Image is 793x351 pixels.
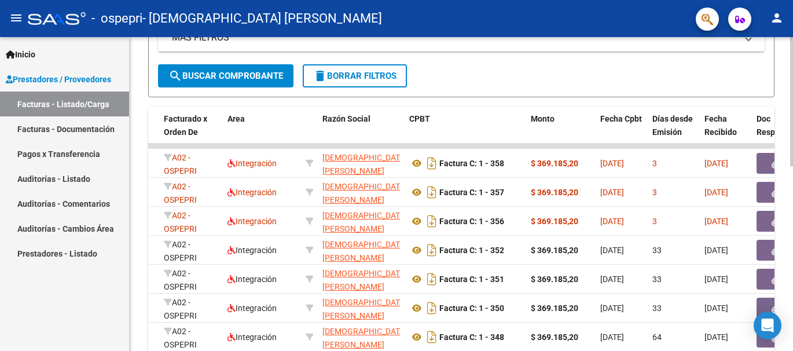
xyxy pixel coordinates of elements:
[600,275,624,284] span: [DATE]
[227,217,277,226] span: Integración
[405,107,526,158] datatable-header-cell: CPBT
[313,71,396,81] span: Borrar Filtros
[158,64,293,87] button: Buscar Comprobante
[596,107,648,158] datatable-header-cell: Fecha Cpbt
[600,246,624,255] span: [DATE]
[704,217,728,226] span: [DATE]
[322,298,407,320] span: [DEMOGRAPHIC_DATA] [PERSON_NAME]
[164,269,197,291] span: A02 - OSPEPRI
[322,180,400,204] div: 27327790477
[158,24,765,52] mat-expansion-panel-header: MAS FILTROS
[439,246,504,255] strong: Factura C: 1 - 352
[531,332,578,342] strong: $ 369.185,20
[439,159,504,168] strong: Factura C: 1 - 358
[531,246,578,255] strong: $ 369.185,20
[652,246,662,255] span: 33
[6,73,111,86] span: Prestadores / Proveedores
[600,217,624,226] span: [DATE]
[531,114,555,123] span: Monto
[142,6,382,31] span: - [DEMOGRAPHIC_DATA] [PERSON_NAME]
[164,298,197,320] span: A02 - OSPEPRI
[159,107,223,158] datatable-header-cell: Facturado x Orden De
[531,188,578,197] strong: $ 369.185,20
[322,151,400,175] div: 27327790477
[9,11,23,25] mat-icon: menu
[439,304,504,313] strong: Factura C: 1 - 350
[164,182,197,204] span: A02 - OSPEPRI
[322,269,407,291] span: [DEMOGRAPHIC_DATA] [PERSON_NAME]
[164,327,197,349] span: A02 - OSPEPRI
[600,159,624,168] span: [DATE]
[91,6,142,31] span: - ospepri
[227,114,245,123] span: Area
[704,332,728,342] span: [DATE]
[227,188,277,197] span: Integración
[322,211,407,233] span: [DEMOGRAPHIC_DATA] [PERSON_NAME]
[652,275,662,284] span: 33
[322,296,400,320] div: 27327790477
[168,69,182,83] mat-icon: search
[168,71,283,81] span: Buscar Comprobante
[322,182,407,204] span: [DEMOGRAPHIC_DATA] [PERSON_NAME]
[704,159,728,168] span: [DATE]
[164,240,197,262] span: A02 - OSPEPRI
[600,332,624,342] span: [DATE]
[652,114,693,137] span: Días desde Emisión
[439,217,504,226] strong: Factura C: 1 - 356
[700,107,752,158] datatable-header-cell: Fecha Recibido
[227,159,277,168] span: Integración
[424,212,439,231] i: Descargar documento
[322,325,400,349] div: 27327790477
[227,332,277,342] span: Integración
[322,114,370,123] span: Razón Social
[409,114,430,123] span: CPBT
[322,238,400,262] div: 27327790477
[704,114,737,137] span: Fecha Recibido
[600,114,642,123] span: Fecha Cpbt
[424,154,439,173] i: Descargar documento
[526,107,596,158] datatable-header-cell: Monto
[227,275,277,284] span: Integración
[754,312,781,339] div: Open Intercom Messenger
[439,188,504,197] strong: Factura C: 1 - 357
[424,270,439,288] i: Descargar documento
[652,304,662,313] span: 33
[652,159,657,168] span: 3
[439,275,504,284] strong: Factura C: 1 - 351
[424,183,439,202] i: Descargar documento
[531,159,578,168] strong: $ 369.185,20
[704,188,728,197] span: [DATE]
[770,11,784,25] mat-icon: person
[424,241,439,259] i: Descargar documento
[322,267,400,291] div: 27327790477
[318,107,405,158] datatable-header-cell: Razón Social
[322,209,400,233] div: 27327790477
[600,304,624,313] span: [DATE]
[704,275,728,284] span: [DATE]
[652,188,657,197] span: 3
[652,217,657,226] span: 3
[172,31,737,44] mat-panel-title: MAS FILTROS
[704,246,728,255] span: [DATE]
[164,114,207,137] span: Facturado x Orden De
[322,153,407,175] span: [DEMOGRAPHIC_DATA] [PERSON_NAME]
[164,153,197,175] span: A02 - OSPEPRI
[652,332,662,342] span: 64
[223,107,301,158] datatable-header-cell: Area
[600,188,624,197] span: [DATE]
[424,328,439,346] i: Descargar documento
[531,217,578,226] strong: $ 369.185,20
[303,64,407,87] button: Borrar Filtros
[164,211,197,233] span: A02 - OSPEPRI
[227,304,277,313] span: Integración
[313,69,327,83] mat-icon: delete
[322,240,407,262] span: [DEMOGRAPHIC_DATA] [PERSON_NAME]
[648,107,700,158] datatable-header-cell: Días desde Emisión
[439,332,504,342] strong: Factura C: 1 - 348
[424,299,439,317] i: Descargar documento
[322,327,407,349] span: [DEMOGRAPHIC_DATA] [PERSON_NAME]
[704,304,728,313] span: [DATE]
[227,246,277,255] span: Integración
[6,48,35,61] span: Inicio
[531,304,578,313] strong: $ 369.185,20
